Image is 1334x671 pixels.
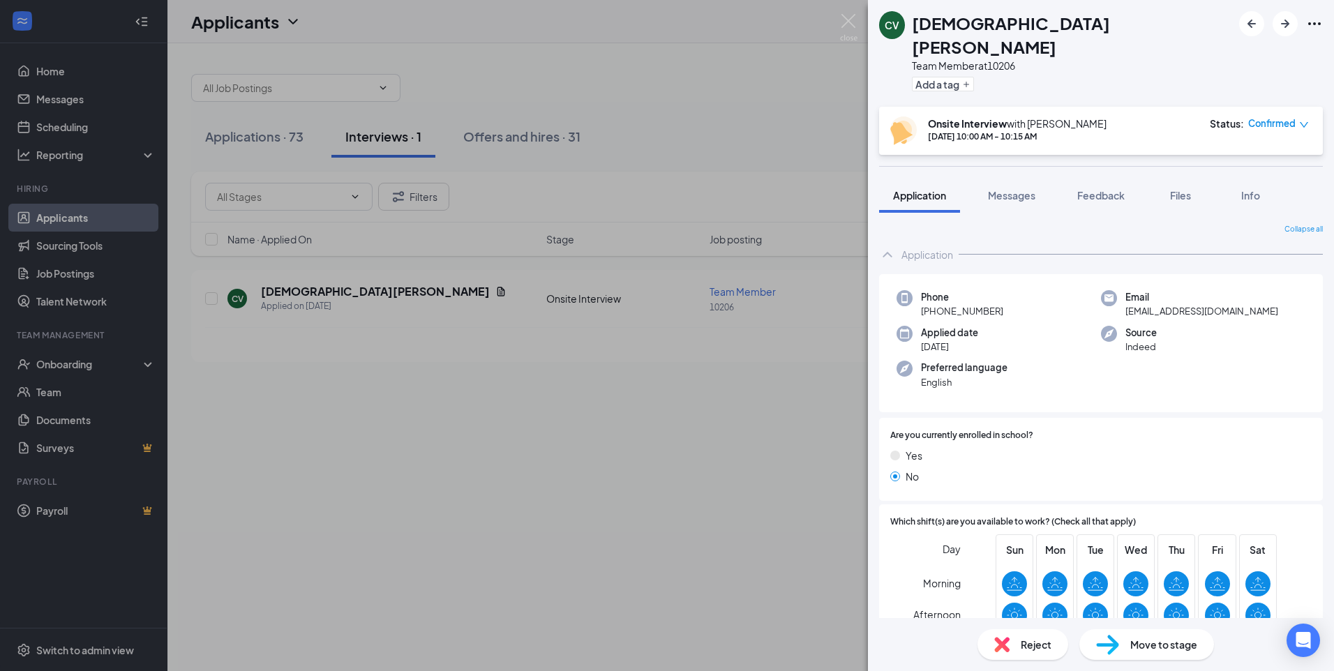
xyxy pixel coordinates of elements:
span: [EMAIL_ADDRESS][DOMAIN_NAME] [1125,304,1278,318]
span: Preferred language [921,361,1007,375]
span: Morning [923,571,961,596]
span: Collapse all [1284,224,1323,235]
span: Confirmed [1248,116,1296,130]
div: Team Member at 10206 [912,59,1232,73]
span: Sat [1245,542,1271,557]
span: Application [893,189,946,202]
span: Feedback [1077,189,1125,202]
div: Status : [1210,116,1244,130]
span: Indeed [1125,340,1157,354]
span: Fri [1205,542,1230,557]
span: Applied date [921,326,978,340]
span: [PHONE_NUMBER] [921,304,1003,318]
svg: ChevronUp [879,246,896,263]
span: Thu [1164,542,1189,557]
div: CV [885,18,899,32]
svg: Plus [962,80,970,89]
span: Which shift(s) are you available to work? (Check all that apply) [890,515,1136,529]
div: with [PERSON_NAME] [928,116,1107,130]
span: No [906,469,919,484]
span: Yes [906,448,922,463]
svg: ArrowRight [1277,15,1294,32]
span: down [1299,120,1309,130]
b: Onsite Interview [928,117,1007,130]
span: English [921,375,1007,389]
span: Reject [1021,637,1051,652]
span: Day [943,541,961,557]
span: Tue [1083,542,1108,557]
span: Email [1125,290,1278,304]
svg: ArrowLeftNew [1243,15,1260,32]
span: Sun [1002,542,1027,557]
div: Open Intercom Messenger [1287,624,1320,657]
span: Move to stage [1130,637,1197,652]
span: Source [1125,326,1157,340]
span: Phone [921,290,1003,304]
div: [DATE] 10:00 AM - 10:15 AM [928,130,1107,142]
div: Application [901,248,953,262]
button: ArrowRight [1273,11,1298,36]
span: Afternoon [913,602,961,627]
span: Info [1241,189,1260,202]
button: ArrowLeftNew [1239,11,1264,36]
span: [DATE] [921,340,978,354]
h1: [DEMOGRAPHIC_DATA][PERSON_NAME] [912,11,1232,59]
span: Wed [1123,542,1148,557]
button: PlusAdd a tag [912,77,974,91]
span: Mon [1042,542,1067,557]
span: Messages [988,189,1035,202]
span: Are you currently enrolled in school? [890,429,1033,442]
svg: Ellipses [1306,15,1323,32]
span: Files [1170,189,1191,202]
